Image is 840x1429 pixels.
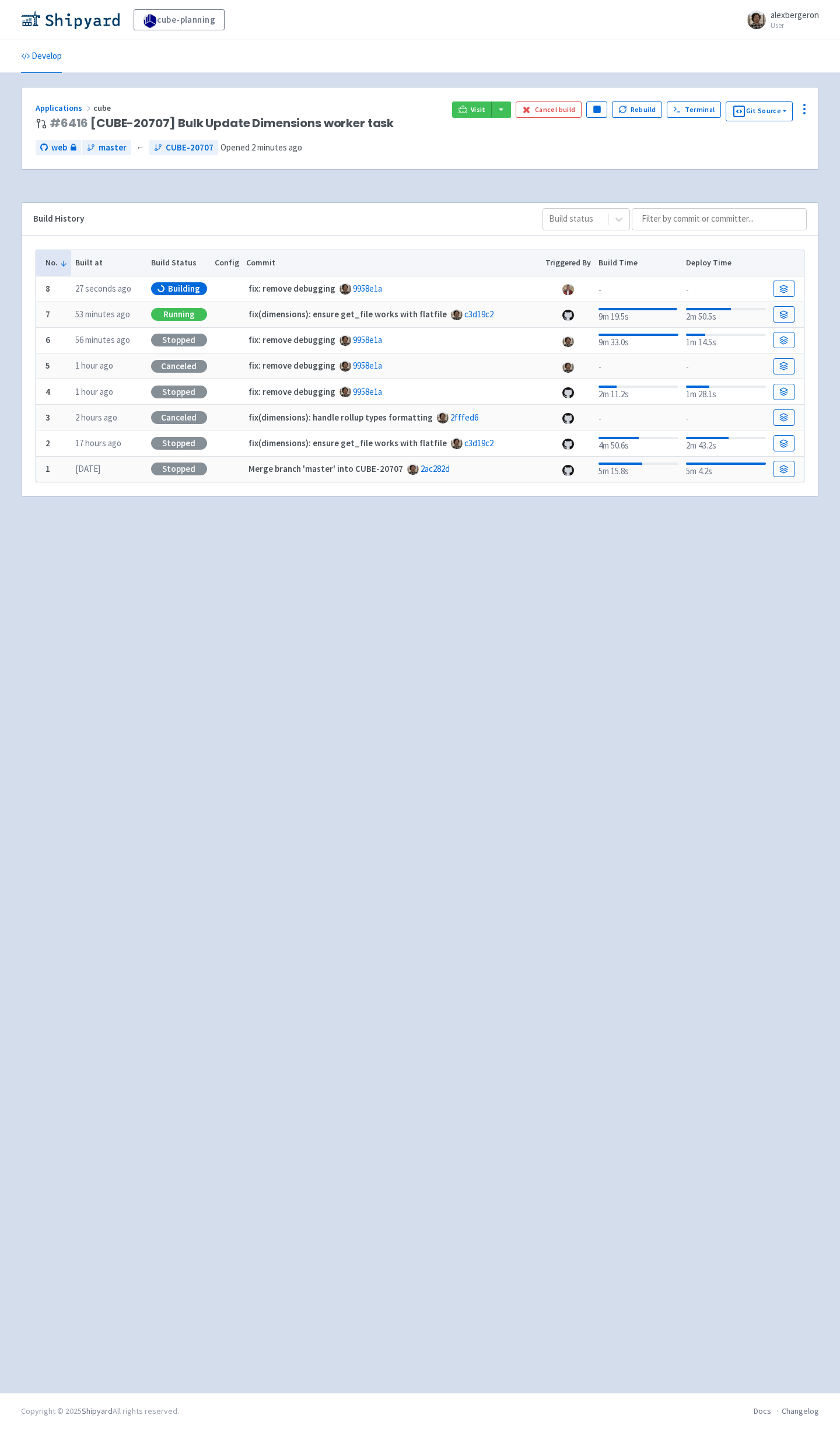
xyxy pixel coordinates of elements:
[50,117,394,130] span: [CUBE-20707] Bulk Update Dimensions worker task
[773,306,794,323] a: Build Details
[45,334,50,345] b: 6
[249,309,447,320] strong: fix(dimensions): ensure get_file works with flatfile
[249,437,447,449] strong: fix(dimensions): ensure get_file works with flatfile
[249,283,335,294] strong: fix: remove debugging
[45,412,50,423] b: 3
[249,386,335,397] strong: fix: remove debugging
[75,412,117,423] time: 2 hours ago
[632,208,807,230] input: Filter by commit or committer...
[75,360,113,371] time: 1 hour ago
[75,334,130,345] time: 56 minutes ago
[773,358,794,374] a: Build Details
[151,360,207,373] div: Canceled
[21,1405,179,1417] div: Copyright © 2025 All rights reserved.
[151,463,207,475] div: Stopped
[421,463,450,474] a: 2ac282d
[249,412,433,423] strong: fix(dimensions): handle rollup types formatting
[464,309,494,320] a: c3d19c2
[75,463,100,474] time: [DATE]
[249,463,403,474] strong: Merge branch 'master' into CUBE-20707
[251,142,302,153] time: 2 minutes ago
[598,410,678,426] div: -
[21,40,62,73] a: Develop
[773,435,794,451] a: Build Details
[598,331,678,349] div: 9m 33.0s
[71,250,147,276] th: Built at
[45,309,50,320] b: 7
[353,360,382,371] a: 9958e1a
[82,140,131,156] a: master
[686,358,766,374] div: -
[686,281,766,297] div: -
[93,103,113,113] span: cube
[452,101,492,118] a: Visit
[682,250,769,276] th: Deploy Time
[45,386,50,397] b: 4
[50,115,88,131] a: #6416
[45,360,50,371] b: 5
[598,460,678,478] div: 5m 15.8s
[353,386,382,397] a: 9958e1a
[771,22,819,29] small: User
[82,1406,113,1416] a: Shipyard
[151,334,207,346] div: Stopped
[45,437,50,449] b: 2
[151,437,207,450] div: Stopped
[598,306,678,324] div: 9m 19.5s
[149,140,218,156] a: CUBE-20707
[136,141,145,155] span: ←
[166,141,213,155] span: CUBE-20707
[740,10,819,29] a: alexbergeron User
[134,9,225,30] a: cube-planning
[249,334,335,345] strong: fix: remove debugging
[516,101,582,118] button: Cancel build
[45,283,50,294] b: 8
[726,101,793,121] button: Git Source
[151,308,207,321] div: Running
[598,383,678,401] div: 2m 11.2s
[21,10,120,29] img: Shipyard logo
[754,1406,771,1416] a: Docs
[249,360,335,371] strong: fix: remove debugging
[36,103,93,113] a: Applications
[151,386,207,398] div: Stopped
[686,435,766,453] div: 2m 43.2s
[75,309,130,320] time: 53 minutes ago
[168,283,200,295] span: Building
[612,101,662,118] button: Rebuild
[45,463,50,474] b: 1
[782,1406,819,1416] a: Changelog
[686,383,766,401] div: 1m 28.1s
[243,250,542,276] th: Commit
[686,460,766,478] div: 5m 4.2s
[45,257,68,269] button: No.
[353,334,382,345] a: 9958e1a
[353,283,382,294] a: 9958e1a
[450,412,478,423] a: 2fffed6
[51,141,67,155] span: web
[542,250,595,276] th: Triggered By
[598,358,678,374] div: -
[667,101,721,118] a: Terminal
[686,410,766,426] div: -
[75,386,113,397] time: 1 hour ago
[36,140,81,156] a: web
[220,142,302,153] span: Opened
[99,141,127,155] span: master
[33,212,524,226] div: Build History
[151,411,207,424] div: Canceled
[686,331,766,349] div: 1m 14.5s
[147,250,211,276] th: Build Status
[75,283,131,294] time: 27 seconds ago
[773,409,794,426] a: Build Details
[464,437,494,449] a: c3d19c2
[771,9,819,20] span: alexbergeron
[773,461,794,477] a: Build Details
[594,250,682,276] th: Build Time
[773,384,794,400] a: Build Details
[773,281,794,297] a: Build Details
[686,306,766,324] div: 2m 50.5s
[75,437,121,449] time: 17 hours ago
[471,105,486,114] span: Visit
[598,435,678,453] div: 4m 50.6s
